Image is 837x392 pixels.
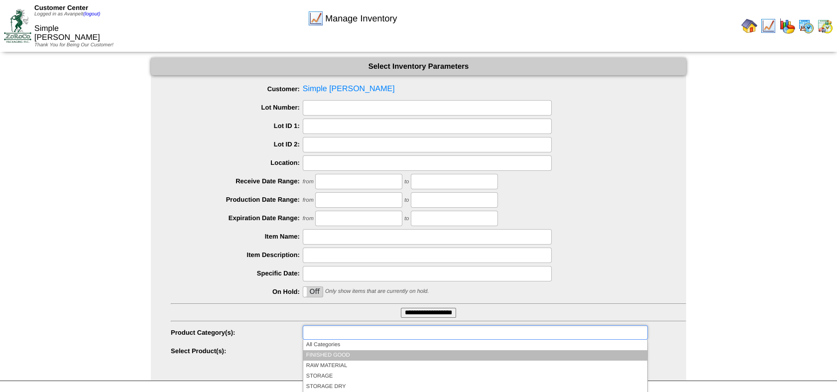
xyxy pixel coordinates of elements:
[303,350,647,361] li: FINISHED GOOD
[303,179,314,185] span: from
[303,197,314,203] span: from
[171,288,303,295] label: On Hold:
[303,361,647,371] li: RAW MATERIAL
[171,140,303,148] label: Lot ID 2:
[303,382,647,392] li: STORAGE DRY
[325,288,429,294] span: Only show items that are currently on hold.
[303,371,647,382] li: STORAGE
[34,4,88,11] span: Customer Center
[171,104,303,111] label: Lot Number:
[303,286,324,297] div: OnOff
[171,251,303,259] label: Item Description:
[779,18,795,34] img: graph.gif
[325,13,397,24] span: Manage Inventory
[760,18,776,34] img: line_graph.gif
[171,159,303,166] label: Location:
[303,287,323,297] label: Off
[151,58,686,75] div: Select Inventory Parameters
[171,269,303,277] label: Specific Date:
[404,216,409,222] span: to
[171,122,303,130] label: Lot ID 1:
[171,214,303,222] label: Expiration Date Range:
[308,10,324,26] img: line_graph.gif
[4,9,31,42] img: ZoRoCo_Logo(Green%26Foil)%20jpg.webp
[171,177,303,185] label: Receive Date Range:
[798,18,814,34] img: calendarprod.gif
[404,179,409,185] span: to
[34,42,114,48] span: Thank You for Being Our Customer!
[171,196,303,203] label: Production Date Range:
[303,340,647,350] li: All Categories
[171,82,686,97] span: Simple [PERSON_NAME]
[83,11,100,17] a: (logout)
[171,347,303,355] label: Select Product(s):
[34,24,100,42] span: Simple [PERSON_NAME]
[34,11,100,17] span: Logged in as Avanpelt
[404,197,409,203] span: to
[741,18,757,34] img: home.gif
[171,329,303,336] label: Product Category(s):
[171,85,303,93] label: Customer:
[303,216,314,222] span: from
[817,18,833,34] img: calendarinout.gif
[171,233,303,240] label: Item Name:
